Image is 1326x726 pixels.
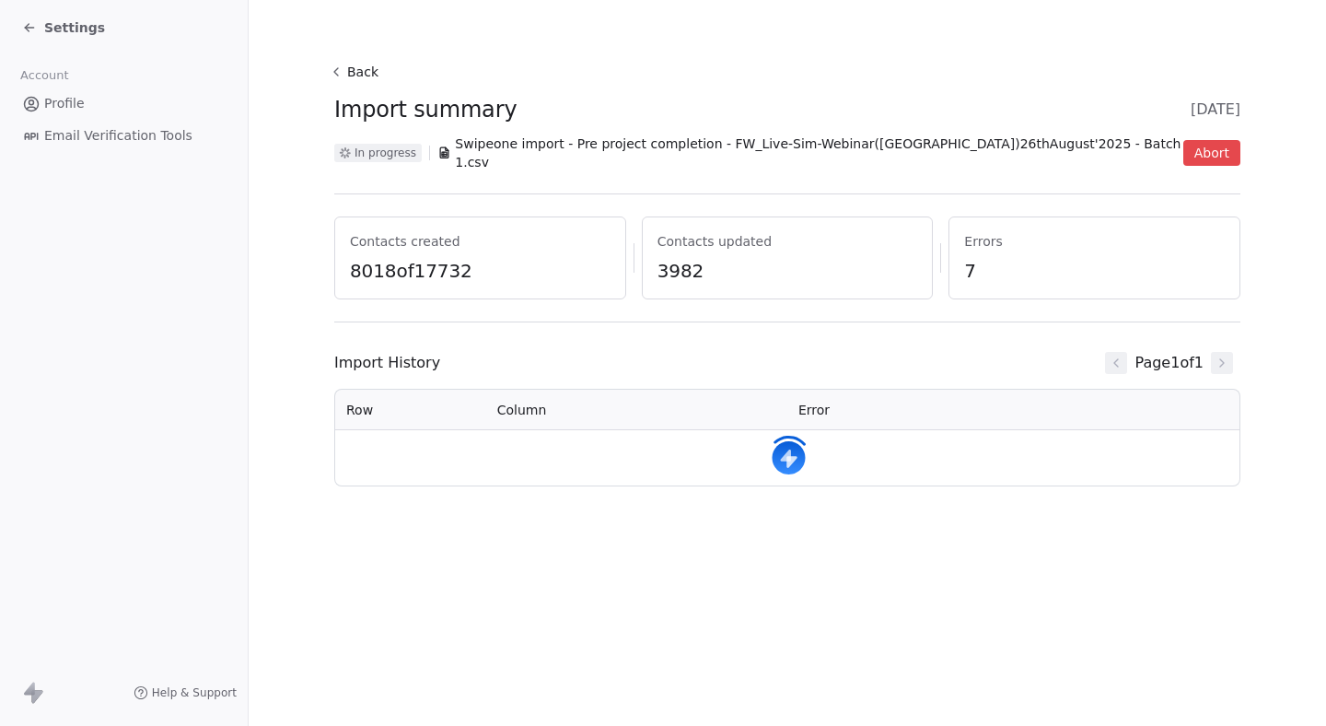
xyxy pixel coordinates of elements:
span: Import History [334,352,440,374]
span: Import summary [334,96,517,123]
span: Profile [44,94,85,113]
a: Email Verification Tools [15,121,233,151]
span: Swipeone import - Pre project completion - FW_Live-Sim-Webinar([GEOGRAPHIC_DATA])26thAugust'2025 ... [455,135,1182,171]
span: 3982 [657,258,918,284]
a: Settings [22,18,105,37]
span: Column [497,403,547,417]
span: Contacts updated [657,232,918,251]
span: 8018 of 17732 [350,258,611,284]
span: In progress [355,146,416,160]
span: Error [798,403,830,417]
span: Row [346,403,373,417]
a: Help & Support [134,685,237,700]
button: Back [327,55,386,88]
span: [DATE] [1191,99,1240,121]
button: Abort [1183,140,1240,166]
span: Page 1 of 1 [1134,352,1204,374]
a: Profile [15,88,233,119]
span: Errors [964,232,1225,251]
span: Settings [44,18,105,37]
span: Help & Support [152,685,237,700]
span: Contacts created [350,232,611,251]
span: Account [12,62,76,89]
span: Email Verification Tools [44,126,192,146]
span: 7 [964,258,1225,284]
